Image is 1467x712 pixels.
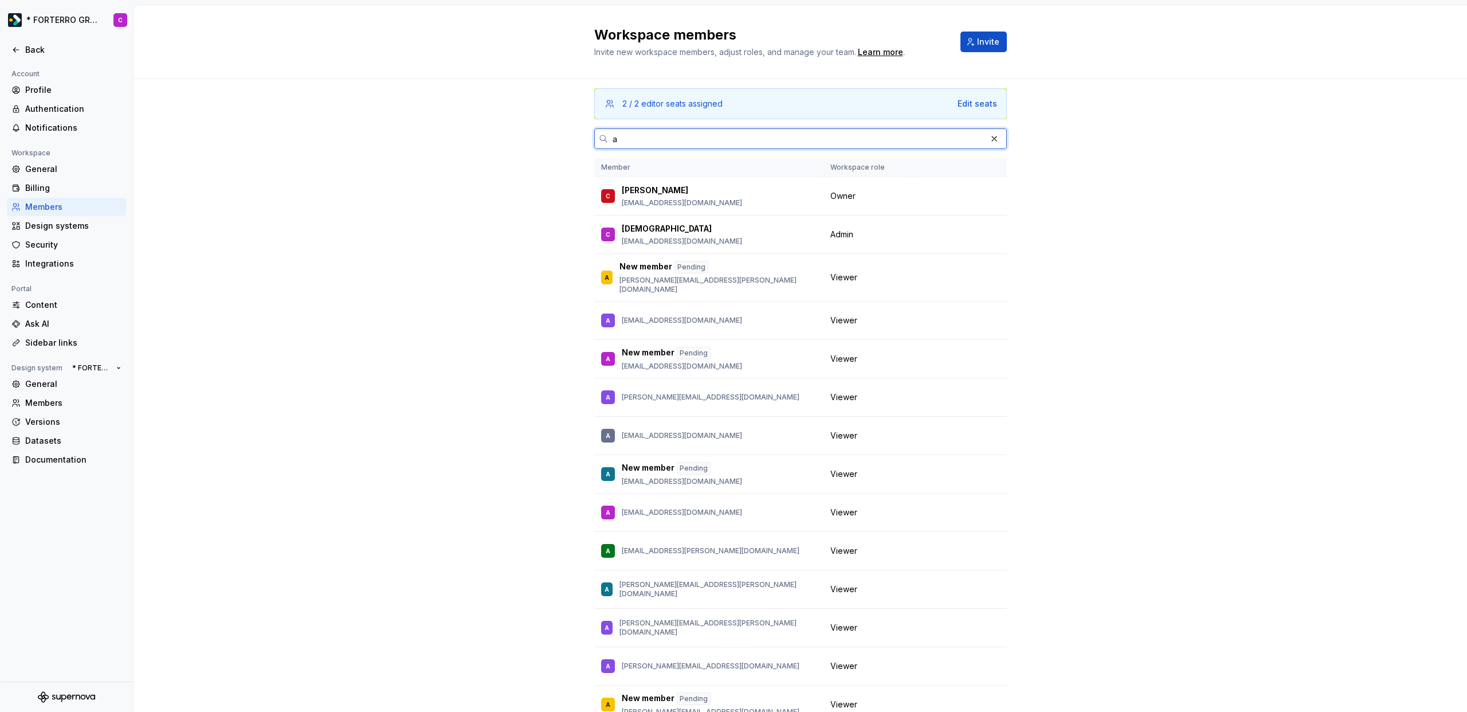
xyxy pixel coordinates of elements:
button: Edit seats [958,98,997,109]
a: General [7,160,126,178]
a: Sidebar links [7,334,126,352]
span: Admin [830,229,853,240]
a: Documentation [7,451,126,469]
p: New member [622,462,674,475]
div: Profile [25,84,121,96]
div: A [606,315,610,326]
input: Search in workspace members... [608,128,986,149]
a: Security [7,236,126,254]
p: [PERSON_NAME][EMAIL_ADDRESS][PERSON_NAME][DOMAIN_NAME] [619,276,817,294]
p: [PERSON_NAME][EMAIL_ADDRESS][DOMAIN_NAME] [622,662,799,671]
div: A [605,272,609,283]
a: Authentication [7,100,126,118]
p: New member [622,347,674,359]
span: Viewer [830,660,857,672]
span: * FORTERRO GROUP * [72,363,112,373]
div: * FORTERRO GROUP * [26,14,100,26]
p: New member [619,261,672,273]
div: Back [25,44,121,56]
div: Members [25,201,121,213]
button: * FORTERRO GROUP *C [2,7,131,33]
p: [EMAIL_ADDRESS][DOMAIN_NAME] [622,431,742,440]
span: Owner [830,190,856,202]
span: Viewer [830,545,857,557]
div: A [606,392,610,403]
div: Authentication [25,103,121,115]
a: Integrations [7,255,126,273]
div: Pending [677,347,711,359]
p: [PERSON_NAME] [622,185,688,196]
div: Pending [674,261,708,273]
div: A [606,430,610,441]
div: 2 / 2 editor seats assigned [622,98,723,109]
div: C [118,15,123,25]
span: Invite [977,36,999,48]
th: Workspace role [823,158,911,177]
img: 19b433f1-4eb9-4ddc-9788-ff6ca78edb97.png [8,13,22,27]
a: Content [7,296,126,314]
p: [EMAIL_ADDRESS][DOMAIN_NAME] [622,237,742,246]
span: Viewer [830,430,857,441]
span: Viewer [830,353,857,365]
div: Pending [677,462,711,475]
div: Content [25,299,121,311]
div: Design system [7,361,67,375]
a: Back [7,41,126,59]
p: [DEMOGRAPHIC_DATA] [622,223,712,234]
span: Viewer [830,392,857,403]
div: Billing [25,182,121,194]
div: General [25,163,121,175]
div: A [606,545,610,557]
a: Members [7,198,126,216]
span: Viewer [830,507,857,518]
div: A [605,622,609,633]
p: [EMAIL_ADDRESS][DOMAIN_NAME] [622,198,742,208]
div: Ask AI [25,318,121,330]
p: [PERSON_NAME][EMAIL_ADDRESS][DOMAIN_NAME] [622,393,799,402]
a: Versions [7,413,126,431]
p: New member [622,693,674,705]
th: Member [594,158,823,177]
div: A [606,699,610,710]
div: Integrations [25,258,121,269]
p: [PERSON_NAME][EMAIL_ADDRESS][PERSON_NAME][DOMAIN_NAME] [619,619,817,637]
p: [EMAIL_ADDRESS][DOMAIN_NAME] [622,362,742,371]
div: Pending [677,693,711,705]
div: A [606,468,610,480]
button: Invite [960,32,1007,52]
div: Workspace [7,146,55,160]
a: Design systems [7,217,126,235]
p: [EMAIL_ADDRESS][DOMAIN_NAME] [622,477,742,486]
a: Billing [7,179,126,197]
div: Datasets [25,435,121,447]
a: Notifications [7,119,126,137]
p: [EMAIL_ADDRESS][DOMAIN_NAME] [622,508,742,517]
span: Viewer [830,622,857,633]
div: A [606,353,610,365]
div: Versions [25,416,121,428]
span: Viewer [830,584,857,595]
a: Learn more [858,46,903,58]
span: Viewer [830,272,857,283]
div: Portal [7,282,36,296]
span: Viewer [830,315,857,326]
div: Sidebar links [25,337,121,349]
span: . [856,48,905,57]
span: Viewer [830,468,857,480]
span: Viewer [830,699,857,710]
div: C [606,190,610,202]
a: Members [7,394,126,412]
a: Ask AI [7,315,126,333]
a: General [7,375,126,393]
div: A [606,660,610,672]
p: [PERSON_NAME][EMAIL_ADDRESS][PERSON_NAME][DOMAIN_NAME] [619,580,817,598]
a: Datasets [7,432,126,450]
div: A [606,507,610,518]
span: Invite new workspace members, adjust roles, and manage your team. [594,47,856,57]
p: [EMAIL_ADDRESS][DOMAIN_NAME] [622,316,742,325]
div: Documentation [25,454,121,465]
div: C [606,229,610,240]
div: Account [7,67,44,81]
